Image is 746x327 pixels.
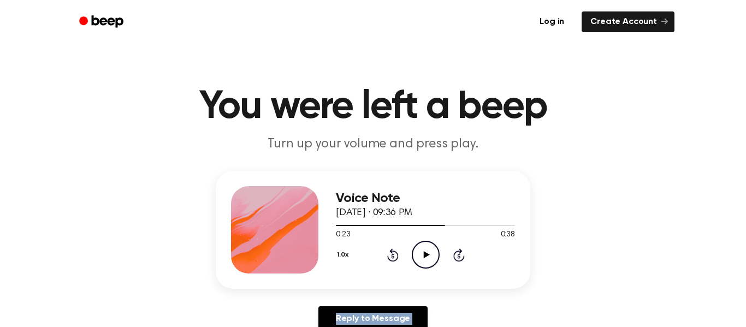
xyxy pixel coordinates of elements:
[93,87,653,127] h1: You were left a beep
[582,11,674,32] a: Create Account
[163,135,583,153] p: Turn up your volume and press play.
[336,229,350,241] span: 0:23
[72,11,133,33] a: Beep
[336,208,412,218] span: [DATE] · 09:36 PM
[336,246,352,264] button: 1.0x
[336,191,515,206] h3: Voice Note
[501,229,515,241] span: 0:38
[529,9,575,34] a: Log in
